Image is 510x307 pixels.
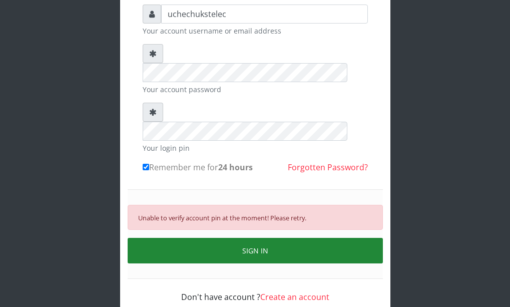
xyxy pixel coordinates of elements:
input: Username or email address [161,5,368,24]
input: Remember me for24 hours [143,164,149,170]
small: Your account username or email address [143,26,368,36]
button: SIGN IN [128,238,383,263]
div: Don't have account ? [143,279,368,303]
small: Your account password [143,84,368,95]
label: Remember me for [143,161,253,173]
small: Unable to verify account pin at the moment! Please retry. [138,213,306,222]
small: Your login pin [143,143,368,153]
b: 24 hours [218,162,253,173]
a: Forgotten Password? [288,162,368,173]
a: Create an account [260,291,329,302]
